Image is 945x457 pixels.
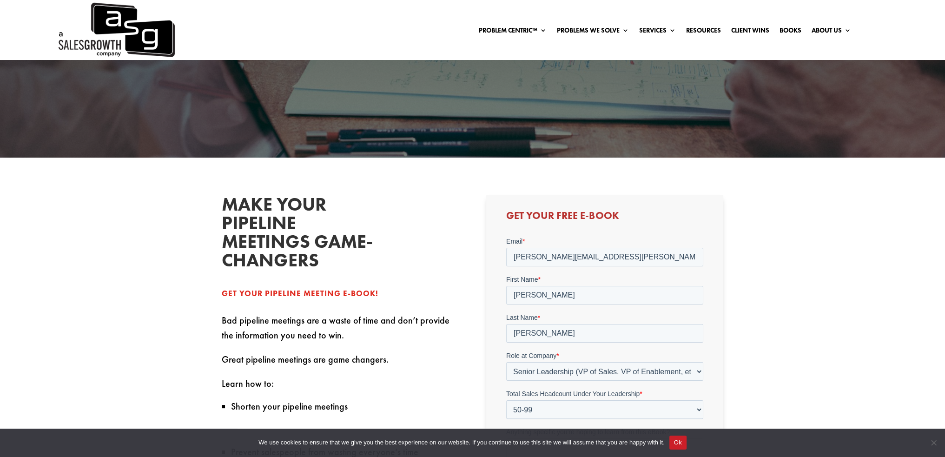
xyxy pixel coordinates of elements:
a: About Us [812,27,851,37]
a: Services [639,27,676,37]
a: Problems We Solve [557,27,629,37]
button: Ok [669,436,687,450]
span: We use cookies to ensure that we give you the best experience on our website. If you continue to ... [258,438,664,447]
p: Bad pipeline meetings are a waste of time and don’t provide the information you need to win. [222,313,459,352]
a: Client Wins [731,27,769,37]
p: Learn how to: [222,376,459,400]
li: Shorten your pipeline meetings [231,400,459,412]
h2: Make Your Pipeline MEetings Game-changers [222,195,361,274]
p: Great pipeline meetings are game changers. [222,352,459,376]
a: Books [780,27,801,37]
h3: Get Your Free E-book [506,211,703,225]
a: Problem Centric™ [479,27,547,37]
p: Get your pipeline meeting e-book! [222,288,459,299]
a: Resources [686,27,721,37]
span: No [929,438,938,447]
